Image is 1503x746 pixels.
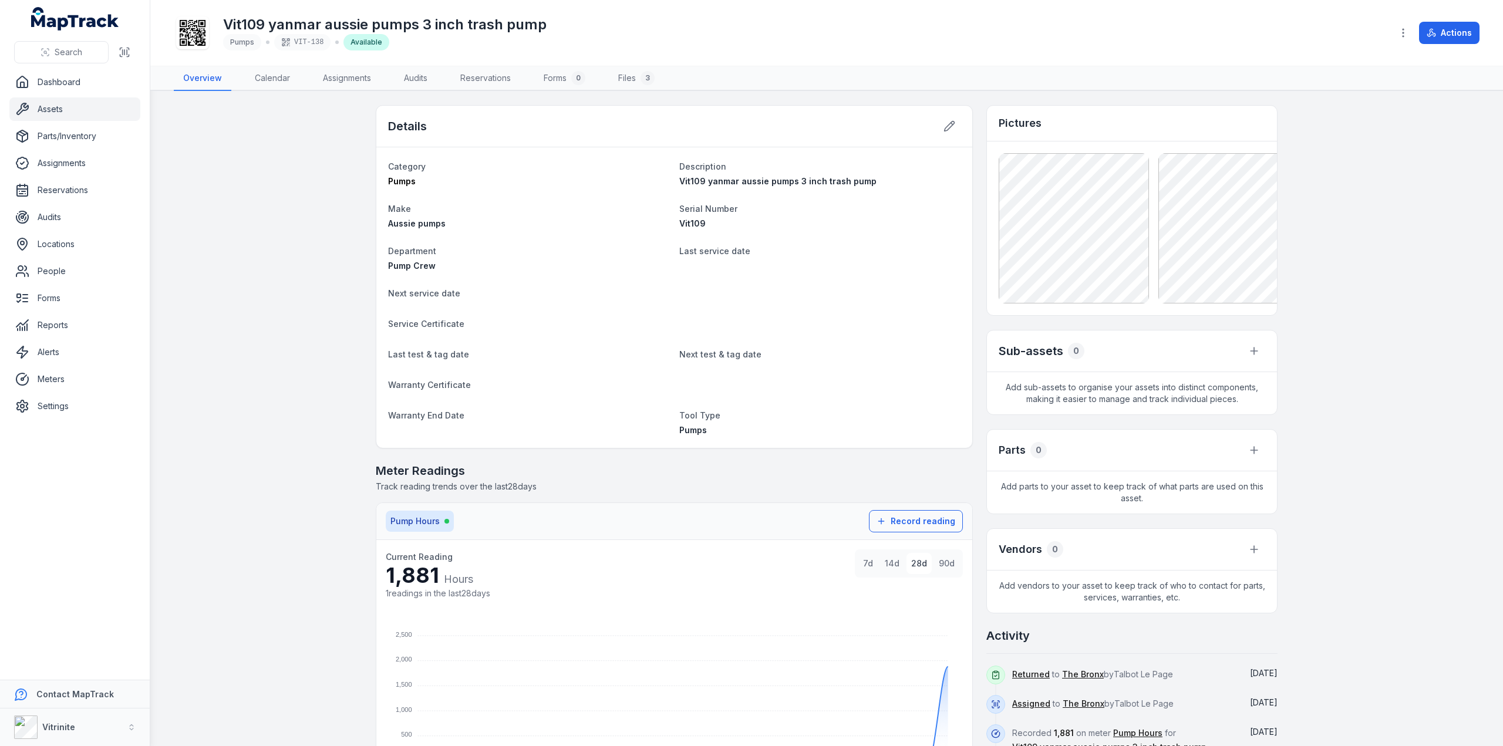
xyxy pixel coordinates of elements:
[679,176,877,186] span: Vit109 yanmar aussie pumps 3 inch trash pump
[9,70,140,94] a: Dashboard
[1250,668,1278,678] span: [DATE]
[386,588,490,599] div: 1 readings in the last 28 days
[388,161,426,171] span: Category
[388,288,460,298] span: Next service date
[386,563,490,588] div: 1,881
[395,66,437,91] a: Audits
[999,442,1026,458] h3: Parts
[388,319,464,329] span: Service Certificate
[343,34,389,50] div: Available
[9,313,140,337] a: Reports
[679,425,707,435] span: Pumps
[388,261,436,271] span: Pump Crew
[9,151,140,175] a: Assignments
[9,286,140,310] a: Forms
[679,204,737,214] span: Serial Number
[986,627,1030,644] h2: Activity
[679,161,726,171] span: Description
[9,124,140,148] a: Parts/Inventory
[9,259,140,283] a: People
[534,66,595,91] a: Forms0
[451,66,520,91] a: Reservations
[987,471,1277,514] span: Add parts to your asset to keep track of what parts are used on this asset.
[1250,727,1278,737] time: 07/10/2025, 1:53:57 pm
[641,71,655,85] div: 3
[679,410,720,420] span: Tool Type
[1068,343,1084,359] div: 0
[1063,698,1104,710] a: The Bronx
[388,246,436,256] span: Department
[1113,727,1162,739] a: Pump Hours
[880,553,904,574] button: 14d
[1250,727,1278,737] span: [DATE]
[396,656,412,663] tspan: 2,000
[31,7,119,31] a: MapTrack
[9,178,140,202] a: Reservations
[376,463,973,479] h2: Meter Readings
[388,118,427,134] h2: Details
[1250,697,1278,707] time: 07/10/2025, 1:56:37 pm
[1250,668,1278,678] time: 07/10/2025, 2:09:15 pm
[390,515,440,527] span: Pump Hours
[999,541,1042,558] h3: Vendors
[42,722,75,732] strong: Vitrinite
[1250,697,1278,707] span: [DATE]
[444,573,473,585] span: Hours
[679,218,706,228] span: Vit109
[55,46,82,58] span: Search
[1012,669,1050,680] a: Returned
[14,41,109,63] button: Search
[999,343,1063,359] h2: Sub-assets
[1030,442,1047,458] div: 0
[314,66,380,91] a: Assignments
[223,15,547,34] h1: Vit109 yanmar aussie pumps 3 inch trash pump
[174,66,231,91] a: Overview
[9,97,140,121] a: Assets
[396,631,412,638] tspan: 2,500
[609,66,664,91] a: Files3
[571,71,585,85] div: 0
[1012,698,1050,710] a: Assigned
[679,246,750,256] span: Last service date
[9,205,140,229] a: Audits
[388,410,464,420] span: Warranty End Date
[274,34,331,50] div: VIT-138
[1419,22,1480,44] button: Actions
[401,731,412,738] tspan: 500
[679,349,761,359] span: Next test & tag date
[1012,698,1174,708] span: to by Talbot Le Page
[1054,728,1074,738] span: 1,881
[987,372,1277,414] span: Add sub-assets to organise your assets into distinct components, making it easier to manage and t...
[245,66,299,91] a: Calendar
[396,681,412,688] tspan: 1,500
[906,553,932,574] button: 28d
[891,515,955,527] span: Record reading
[9,340,140,364] a: Alerts
[934,553,959,574] button: 90d
[9,232,140,256] a: Locations
[230,38,254,46] span: Pumps
[388,218,446,228] span: Aussie pumps
[386,511,454,532] button: Pump Hours
[388,380,471,390] span: Warranty Certificate
[9,367,140,391] a: Meters
[987,571,1277,613] span: Add vendors to your asset to keep track of who to contact for parts, services, warranties, etc.
[388,176,416,186] span: Pumps
[9,394,140,418] a: Settings
[1062,669,1104,680] a: The Bronx
[1012,669,1173,679] span: to by Talbot Le Page
[386,552,453,562] span: Current Reading
[376,481,537,491] span: Track reading trends over the last 28 days
[36,689,114,699] strong: Contact MapTrack
[858,553,878,574] button: 7d
[396,706,412,713] tspan: 1,000
[1047,541,1063,558] div: 0
[388,204,411,214] span: Make
[869,510,963,532] button: Record reading
[999,115,1042,131] h3: Pictures
[388,349,469,359] span: Last test & tag date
